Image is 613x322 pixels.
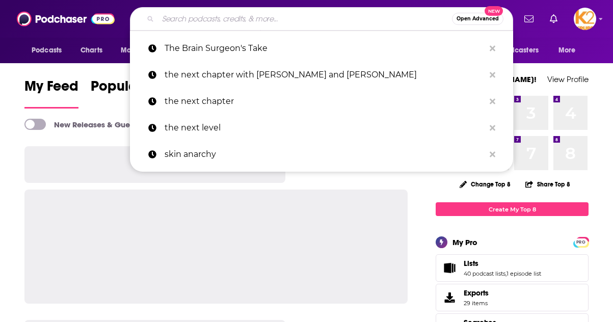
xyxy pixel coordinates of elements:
[464,300,489,307] span: 29 items
[464,259,541,268] a: Lists
[454,178,517,191] button: Change Top 8
[457,16,499,21] span: Open Advanced
[507,270,541,277] a: 1 episode list
[32,43,62,58] span: Podcasts
[24,119,158,130] a: New Releases & Guests Only
[165,62,485,88] p: the next chapter with sam and leah
[574,8,596,30] span: Logged in as K2Krupp
[24,77,78,109] a: My Feed
[436,202,589,216] a: Create My Top 8
[490,43,539,58] span: For Podcasters
[24,41,75,60] button: open menu
[130,115,513,141] a: the next level
[558,43,576,58] span: More
[121,43,157,58] span: Monitoring
[165,88,485,115] p: the next chapter
[505,270,507,277] span: ,
[575,238,587,246] span: PRO
[91,77,177,109] a: Popular Feed
[165,141,485,168] p: skin anarchy
[547,74,589,84] a: View Profile
[546,10,562,28] a: Show notifications dropdown
[165,35,485,62] p: The Brain Surgeon's Take
[436,284,589,311] a: Exports
[81,43,102,58] span: Charts
[483,41,553,60] button: open menu
[114,41,170,60] button: open menu
[551,41,589,60] button: open menu
[439,261,460,275] a: Lists
[464,270,505,277] a: 40 podcast lists
[525,174,571,194] button: Share Top 8
[452,237,477,247] div: My Pro
[17,9,115,29] img: Podchaser - Follow, Share and Rate Podcasts
[452,13,503,25] button: Open AdvancedNew
[74,41,109,60] a: Charts
[574,8,596,30] button: Show profile menu
[464,288,489,298] span: Exports
[439,290,460,305] span: Exports
[574,8,596,30] img: User Profile
[575,238,587,246] a: PRO
[130,7,513,31] div: Search podcasts, credits, & more...
[130,88,513,115] a: the next chapter
[436,254,589,282] span: Lists
[130,62,513,88] a: the next chapter with [PERSON_NAME] and [PERSON_NAME]
[158,11,452,27] input: Search podcasts, credits, & more...
[464,259,478,268] span: Lists
[91,77,177,101] span: Popular Feed
[165,115,485,141] p: the next level
[24,77,78,101] span: My Feed
[130,141,513,168] a: skin anarchy
[520,10,538,28] a: Show notifications dropdown
[485,6,503,16] span: New
[130,35,513,62] a: The Brain Surgeon's Take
